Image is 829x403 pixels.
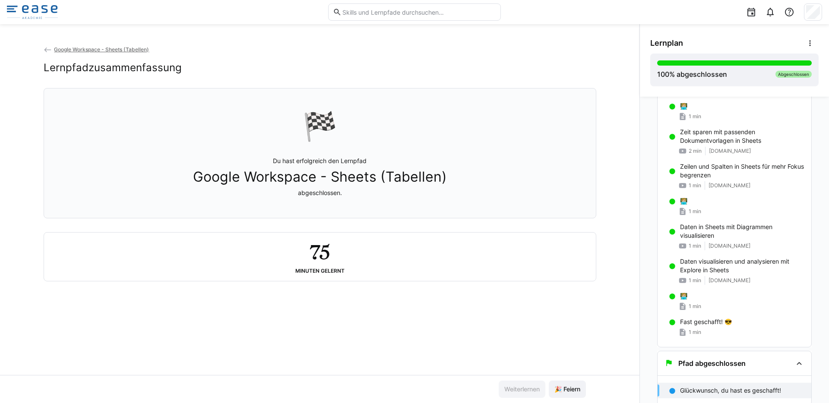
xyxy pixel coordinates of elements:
span: 1 min [689,303,701,310]
p: Zeilen und Spalten in Sheets für mehr Fokus begrenzen [680,162,804,179]
button: 🎉 Feiern [549,381,586,398]
p: Fast geschafft! 😎 [680,318,732,326]
span: 1 min [689,329,701,336]
p: Zeit sparen mit passenden Dokumentvorlagen in Sheets [680,128,804,145]
span: [DOMAIN_NAME] [709,148,751,154]
span: 1 min [689,113,701,120]
p: Daten in Sheets mit Diagrammen visualisieren [680,223,804,240]
span: Google Workspace - Sheets (Tabellen) [54,46,149,53]
button: Weiterlernen [499,381,545,398]
span: 2 min [689,148,702,154]
div: 🏁 [303,109,337,143]
span: 1 min [689,182,701,189]
span: [DOMAIN_NAME] [709,242,750,249]
h2: Lernpfadzusammenfassung [44,61,182,74]
p: 🧑🏼‍💻 [680,102,687,110]
input: Skills und Lernpfade durchsuchen… [342,8,496,16]
span: Weiterlernen [503,385,541,394]
p: 🧑🏼‍💻 [680,197,687,205]
p: Du hast erfolgreich den Lernpfad abgeschlossen. [193,157,447,197]
p: 🧑🏼‍💻 [680,292,687,300]
h2: 75 [310,239,330,264]
h3: Pfad abgeschlossen [678,359,746,368]
span: 1 min [689,242,701,249]
p: Daten visualisieren und analysieren mit Explore in Sheets [680,257,804,274]
span: Google Workspace - Sheets (Tabellen) [193,169,447,185]
span: 1 min [689,277,701,284]
a: Google Workspace - Sheets (Tabellen) [44,46,149,53]
span: Lernplan [650,38,683,48]
span: [DOMAIN_NAME] [709,182,750,189]
span: 🎉 Feiern [553,385,582,394]
p: Glückwunsch, du hast es geschafft! [680,386,781,395]
span: [DOMAIN_NAME] [709,277,750,284]
span: 100 [657,70,669,79]
div: Abgeschlossen [775,71,812,78]
div: Minuten gelernt [295,268,345,274]
span: 1 min [689,208,701,215]
div: % abgeschlossen [657,69,727,79]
